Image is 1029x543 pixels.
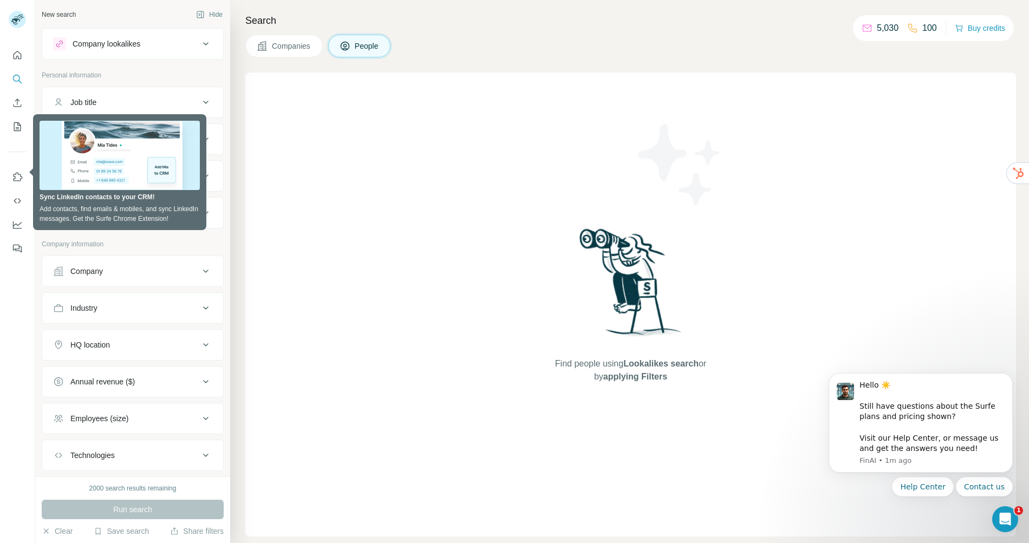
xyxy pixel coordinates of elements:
[42,239,224,249] p: Company information
[877,22,898,35] p: 5,030
[70,171,110,181] div: Department
[9,117,26,136] button: My lists
[9,69,26,89] button: Search
[1014,506,1023,515] span: 1
[89,483,177,493] div: 2000 search results remaining
[9,167,26,187] button: Use Surfe on LinkedIn
[42,200,223,226] button: Personal location
[42,295,223,321] button: Industry
[42,258,223,284] button: Company
[42,163,223,189] button: Department
[70,97,96,108] div: Job title
[9,93,26,113] button: Enrich CSV
[70,134,100,145] div: Seniority
[42,369,223,395] button: Annual revenue ($)
[70,413,128,424] div: Employees (size)
[42,31,223,57] button: Company lookalikes
[603,372,667,381] span: applying Filters
[42,89,223,115] button: Job title
[992,506,1018,532] iframe: Intercom live chat
[188,6,230,23] button: Hide
[94,526,149,537] button: Save search
[70,450,115,461] div: Technologies
[70,266,103,277] div: Company
[42,442,223,468] button: Technologies
[955,21,1005,36] button: Buy credits
[9,191,26,211] button: Use Surfe API
[631,116,728,213] img: Surfe Illustration - Stars
[272,41,311,51] span: Companies
[170,526,224,537] button: Share filters
[70,376,135,387] div: Annual revenue ($)
[42,70,224,80] p: Personal information
[73,38,140,49] div: Company lookalikes
[9,11,26,28] img: Avatar
[245,13,1016,28] h4: Search
[922,22,937,35] p: 100
[42,332,223,358] button: HQ location
[9,215,26,234] button: Dashboard
[575,226,687,346] img: Surfe Illustration - Woman searching with binoculars
[70,207,128,218] div: Personal location
[42,526,73,537] button: Clear
[544,357,717,383] span: Find people using or by
[623,359,699,368] span: Lookalikes search
[355,41,380,51] span: People
[9,239,26,258] button: Feedback
[70,303,97,313] div: Industry
[9,45,26,65] button: Quick start
[42,10,76,19] div: New search
[70,339,110,350] div: HQ location
[812,337,1029,514] iframe: Intercom notifications message
[42,126,223,152] button: Seniority
[42,405,223,431] button: Employees (size)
